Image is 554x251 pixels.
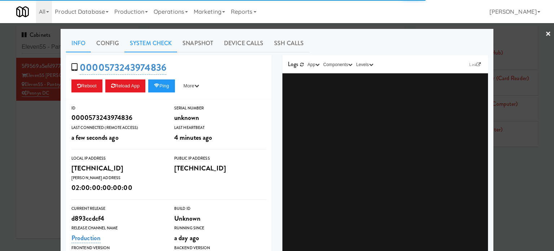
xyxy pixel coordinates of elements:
div: 02:00:00:00:00:00 [71,182,163,194]
button: Ping [148,79,175,92]
button: More [178,79,205,92]
div: Public IP Address [174,155,266,162]
a: System Check [124,34,177,52]
div: Build Id [174,205,266,212]
button: Reload App [105,79,145,92]
button: Reboot [71,79,102,92]
span: 4 minutes ago [174,133,212,142]
a: Link [467,61,483,68]
div: Serial Number [174,105,266,112]
div: Local IP Address [71,155,163,162]
span: a few seconds ago [71,133,119,142]
button: App [306,61,322,68]
div: Last Heartbeat [174,124,266,131]
div: Last Connected (Remote Access) [71,124,163,131]
div: [TECHNICAL_ID] [71,162,163,174]
div: [TECHNICAL_ID] [174,162,266,174]
div: Current Release [71,205,163,212]
button: Components [321,61,354,68]
a: Config [91,34,124,52]
div: unknown [174,112,266,124]
div: ID [71,105,163,112]
a: Snapshot [177,34,219,52]
a: SSH Calls [269,34,309,52]
div: 0000573243974836 [71,112,163,124]
span: Logs [288,60,298,68]
a: Production [71,233,101,243]
a: × [545,23,551,46]
div: Release Channel Name [71,225,163,232]
button: Levels [354,61,375,68]
div: d893ccdcf4 [71,212,163,225]
div: Unknown [174,212,266,225]
span: a day ago [174,233,199,243]
a: 0000573243974836 [80,61,166,75]
div: Running Since [174,225,266,232]
div: [PERSON_NAME] Address [71,174,163,182]
img: Micromart [16,5,29,18]
a: Info [66,34,91,52]
a: Device Calls [219,34,269,52]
